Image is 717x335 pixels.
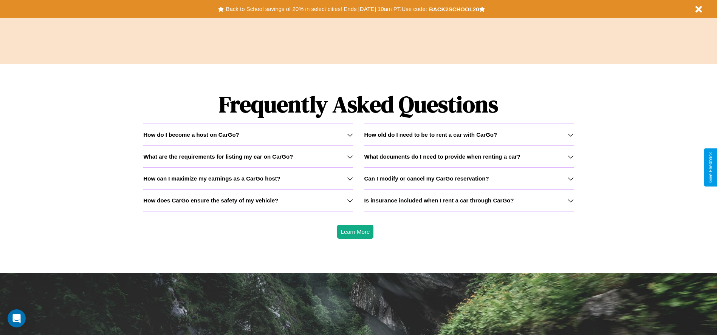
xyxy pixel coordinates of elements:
[8,309,26,327] div: Open Intercom Messenger
[364,175,489,182] h3: Can I modify or cancel my CarGo reservation?
[708,152,713,183] div: Give Feedback
[429,6,479,12] b: BACK2SCHOOL20
[143,131,239,138] h3: How do I become a host on CarGo?
[364,197,514,204] h3: Is insurance included when I rent a car through CarGo?
[364,131,497,138] h3: How old do I need to be to rent a car with CarGo?
[224,4,429,14] button: Back to School savings of 20% in select cities! Ends [DATE] 10am PT.Use code:
[143,85,573,124] h1: Frequently Asked Questions
[337,225,374,239] button: Learn More
[364,153,520,160] h3: What documents do I need to provide when renting a car?
[143,153,293,160] h3: What are the requirements for listing my car on CarGo?
[143,175,280,182] h3: How can I maximize my earnings as a CarGo host?
[143,197,278,204] h3: How does CarGo ensure the safety of my vehicle?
